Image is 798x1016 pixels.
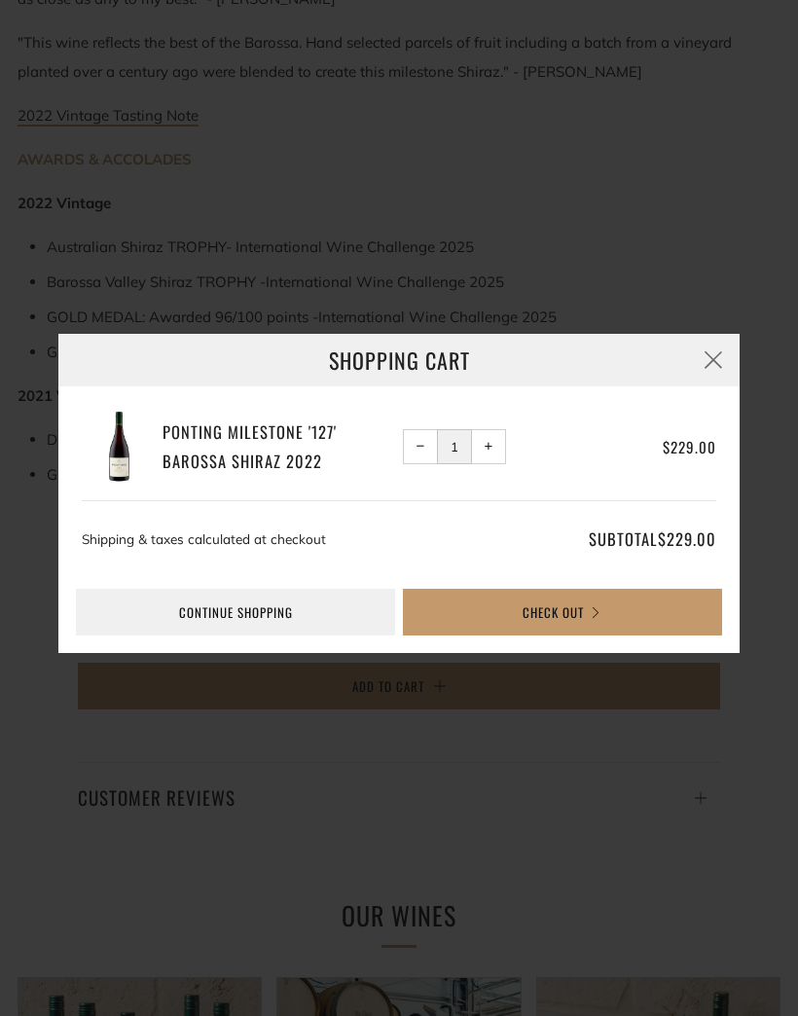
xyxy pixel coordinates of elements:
button: Close (Esc) [687,334,740,386]
a: Continue shopping [76,589,395,635]
input: quantity [437,429,472,464]
span: − [417,442,425,451]
p: Shipping & taxes calculated at checkout [82,525,502,554]
h3: Shopping Cart [58,334,740,386]
a: Ponting Milestone '127' Barossa Shiraz 2022 [163,417,396,475]
button: Check Out [403,589,722,635]
p: Subtotal [510,525,716,554]
span: $229.00 [663,436,716,457]
img: Ponting Milestone '127' Barossa Shiraz 2022 [82,410,155,483]
span: $229.00 [658,526,716,551]
span: + [485,442,493,451]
